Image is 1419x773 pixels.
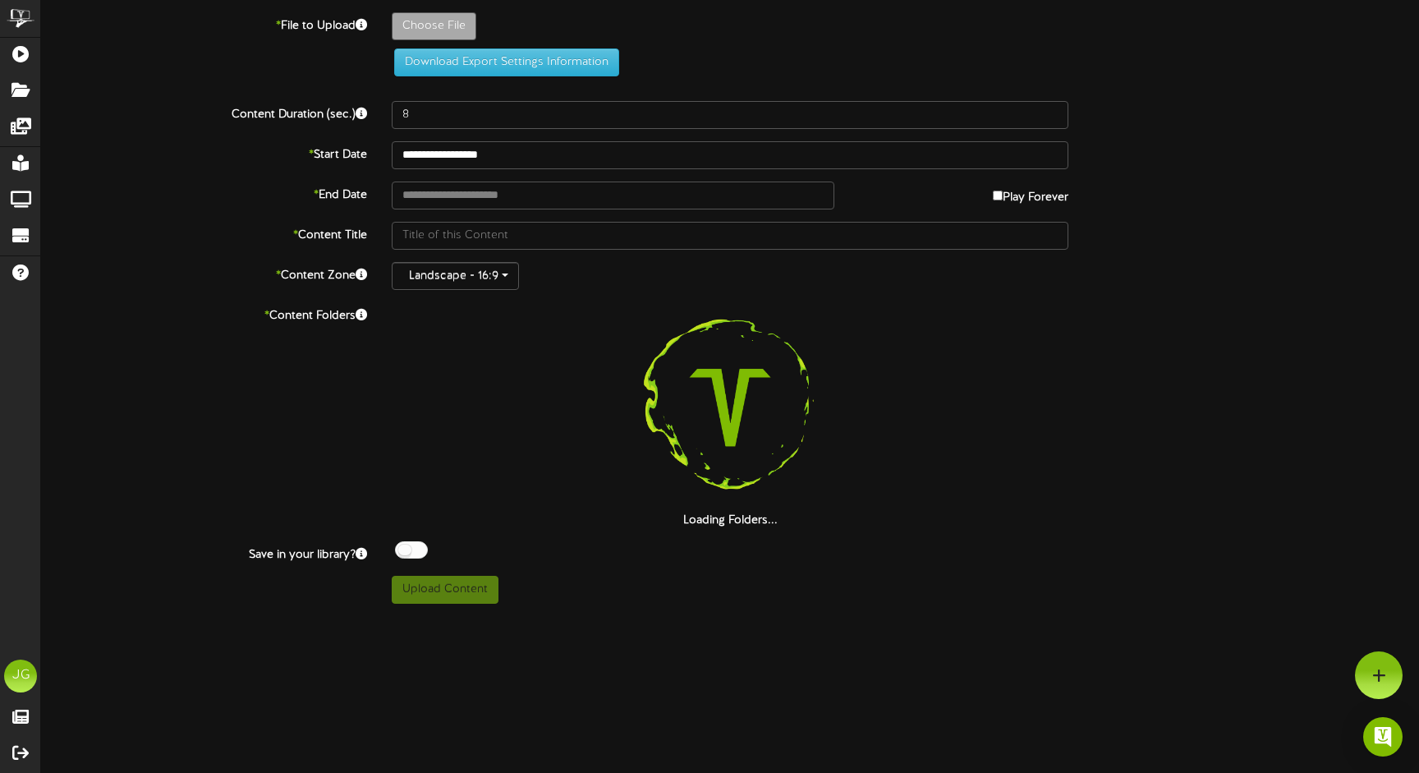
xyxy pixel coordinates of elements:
label: Play Forever [993,182,1068,206]
label: Content Folders [29,302,379,324]
button: Landscape - 16:9 [392,262,519,290]
label: End Date [29,182,379,204]
label: Content Zone [29,262,379,284]
button: Download Export Settings Information [394,48,619,76]
label: Content Duration (sec.) [29,101,379,123]
label: Content Title [29,222,379,244]
div: JG [4,660,37,692]
input: Title of this Content [392,222,1068,250]
label: Start Date [29,141,379,163]
div: Open Intercom Messenger [1363,717,1403,757]
img: loading-spinner-3.png [625,302,835,513]
label: File to Upload [29,12,379,35]
strong: Loading Folders... [683,514,778,527]
button: Upload Content [392,576,498,604]
a: Download Export Settings Information [386,56,619,68]
input: Play Forever [993,191,1003,200]
label: Save in your library? [29,541,379,564]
